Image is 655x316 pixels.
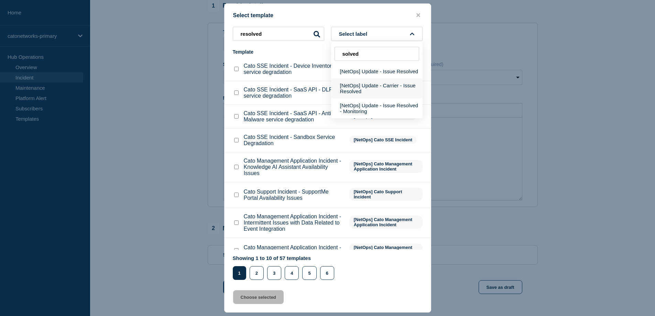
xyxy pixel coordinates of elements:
[234,114,239,119] input: Cato SSE Incident - SaaS API - Anti-Malware service degradation checkbox
[331,78,423,98] button: [NetOps] Update - Carrier - Issue Resolved
[302,266,316,280] button: 5
[335,47,419,61] input: Search labels
[349,243,423,257] span: [NetOps] Cato Management Application Incident
[233,49,342,55] div: Template
[233,27,324,41] input: Search templates & labels
[234,165,239,169] input: Cato Management Application Incident - Knowledge AI Assistant Availability Issues checkbox
[244,244,342,257] p: Cato Management Application Incident - Cato Academy Availability Issues
[244,87,342,99] p: Cato SSE Incident - SaaS API - DLP service degradation
[244,189,342,201] p: Cato Support Incident - SupportMe Portal Availability Issues
[234,248,239,253] input: Cato Management Application Incident - Cato Academy Availability Issues checkbox
[320,266,334,280] button: 6
[234,220,239,225] input: Cato Management Application Incident - Intermittent Issues with Data Related to Event Integration...
[244,158,342,176] p: Cato Management Application Incident - Knowledge AI Assistant Availability Issues
[244,110,342,123] p: Cato SSE Incident - SaaS API - Anti-Malware service degradation
[234,193,239,197] input: Cato Support Incident - SupportMe Portal Availability Issues checkbox
[414,12,422,19] button: close button
[233,266,246,280] button: 1
[349,160,423,173] span: [NetOps] Cato Management Application Incident
[331,64,423,78] button: [NetOps] Update - Issue Resolved
[233,290,284,304] button: Choose selected
[244,134,342,146] p: Cato SSE Incident - Sandbox Service Degradation
[349,188,423,201] span: [NetOps] Cato Support Incident
[331,27,423,41] button: Select label
[349,136,417,144] span: [NetOps] Cato SSE Incident
[234,90,239,95] input: Cato SSE Incident - SaaS API - DLP service degradation checkbox
[244,63,342,75] p: Cato SSE Incident - Device Inventory service degradation
[225,12,431,19] div: Select template
[339,31,370,37] span: Select label
[234,67,239,71] input: Cato SSE Incident - Device Inventory service degradation checkbox
[285,266,299,280] button: 4
[250,266,264,280] button: 2
[244,214,342,232] p: Cato Management Application Incident - Intermittent Issues with Data Related to Event Integration
[234,138,239,142] input: Cato SSE Incident - Sandbox Service Degradation checkbox
[349,216,423,229] span: [NetOps] Cato Management Application Incident
[233,255,338,261] p: Showing 1 to 10 of 57 templates
[331,98,423,118] button: [NetOps] Update - Issue Resolved - Monitoring
[267,266,281,280] button: 3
